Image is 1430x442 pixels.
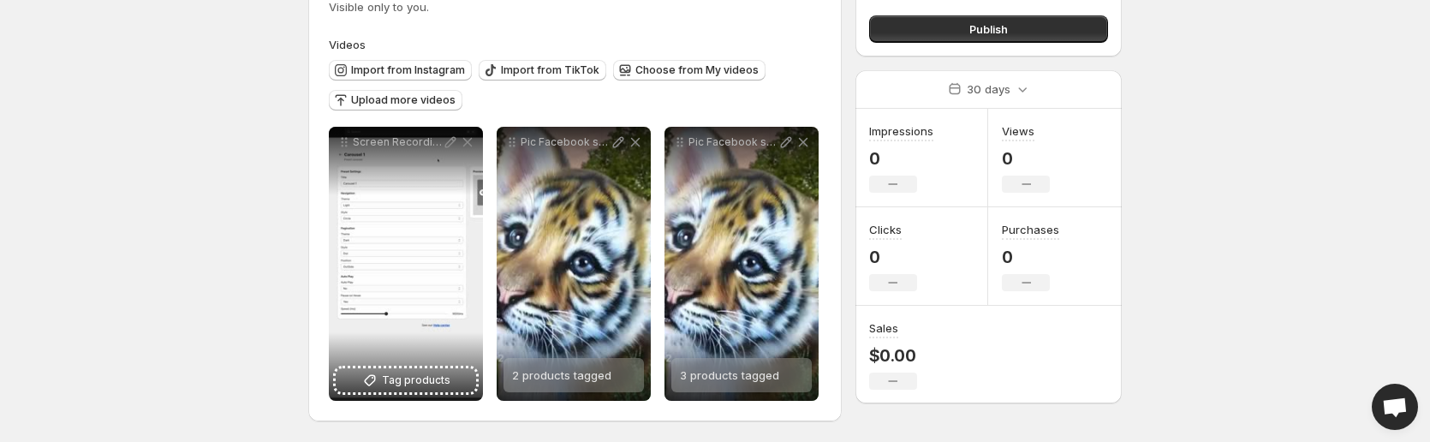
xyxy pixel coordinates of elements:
[351,93,456,107] span: Upload more videos
[479,60,606,81] button: Import from TikTok
[1002,247,1059,267] p: 0
[635,63,759,77] span: Choose from My videos
[497,127,651,401] div: Pic Facebook software plotagraph2 products tagged
[382,372,450,389] span: Tag products
[329,90,462,110] button: Upload more videos
[329,60,472,81] button: Import from Instagram
[1372,384,1418,430] div: Open chat
[664,127,819,401] div: Pic Facebook software plotagraph3 products tagged
[501,63,599,77] span: Import from TikTok
[351,63,465,77] span: Import from Instagram
[969,21,1008,38] span: Publish
[1002,122,1034,140] h3: Views
[1002,148,1050,169] p: 0
[869,247,917,267] p: 0
[688,135,778,149] p: Pic Facebook software plotagraph
[1002,221,1059,238] h3: Purchases
[353,135,442,149] p: Screen Recording [DATE] 4.21.12 PM
[329,38,366,51] span: Videos
[869,345,917,366] p: $0.00
[869,221,902,238] h3: Clicks
[869,320,898,337] h3: Sales
[521,135,610,149] p: Pic Facebook software plotagraph
[869,148,933,169] p: 0
[869,122,933,140] h3: Impressions
[869,15,1108,43] button: Publish
[336,368,476,392] button: Tag products
[329,127,483,401] div: Screen Recording [DATE] 4.21.12 PMTag products
[680,368,779,382] span: 3 products tagged
[967,81,1010,98] p: 30 days
[613,60,766,81] button: Choose from My videos
[512,368,611,382] span: 2 products tagged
